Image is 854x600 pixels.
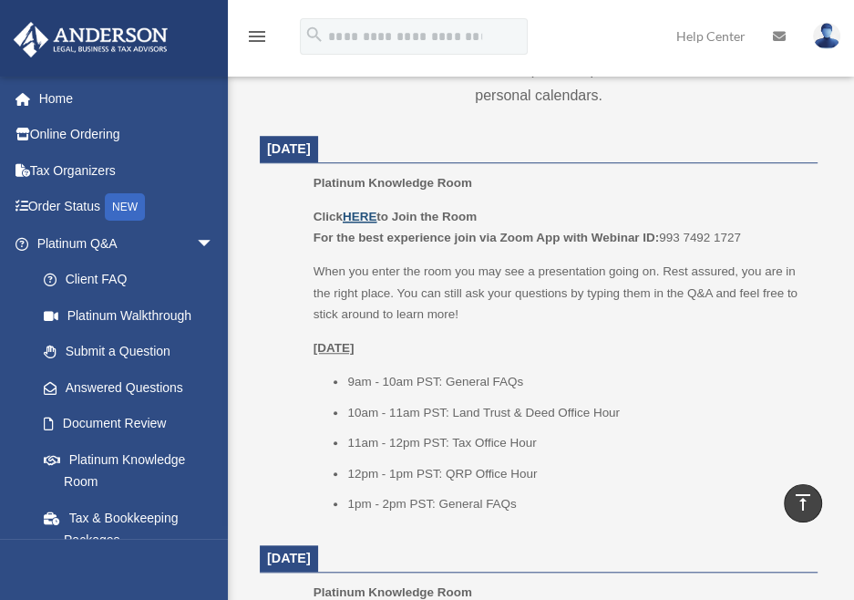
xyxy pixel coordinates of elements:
a: Online Ordering [13,117,242,153]
a: Answered Questions [26,369,242,406]
a: vertical_align_top [784,484,822,522]
span: [DATE] [267,551,311,565]
a: Tax & Bookkeeping Packages [26,500,242,558]
u: [DATE] [314,341,355,355]
span: [DATE] [267,141,311,156]
a: menu [246,32,268,47]
i: search [304,25,324,45]
li: 1pm - 2pm PST: General FAQs [347,493,805,515]
a: Home [13,80,242,117]
div: NEW [105,193,145,221]
li: 10am - 11am PST: Land Trust & Deed Office Hour [347,402,805,424]
span: Platinum Knowledge Room [314,585,472,599]
a: Tax Organizers [13,152,242,189]
i: menu [246,26,268,47]
a: Client FAQ [26,262,242,298]
a: Platinum Q&Aarrow_drop_down [13,225,242,262]
i: vertical_align_top [792,491,814,513]
span: Platinum Knowledge Room [314,176,472,190]
a: Platinum Knowledge Room [26,441,232,500]
span: arrow_drop_down [196,225,232,263]
li: 9am - 10am PST: General FAQs [347,371,805,393]
p: When you enter the room you may see a presentation going on. Rest assured, you are in the right p... [314,261,805,326]
a: HERE [343,210,376,223]
li: 11am - 12pm PST: Tax Office Hour [347,432,805,454]
b: For the best experience join via Zoom App with Webinar ID: [314,231,659,244]
a: Order StatusNEW [13,189,242,226]
a: Document Review [26,406,242,442]
li: 12pm - 1pm PST: QRP Office Hour [347,463,805,485]
p: 993 7492 1727 [314,206,805,249]
a: Submit a Question [26,334,242,370]
img: Anderson Advisors Platinum Portal [8,22,173,57]
a: Platinum Walkthrough [26,297,242,334]
img: User Pic [813,23,840,49]
b: Click to Join the Room [314,210,477,223]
